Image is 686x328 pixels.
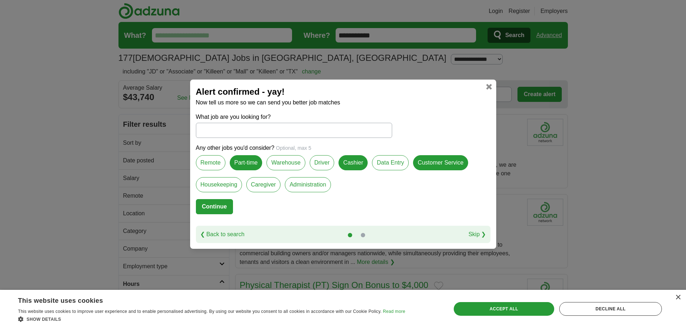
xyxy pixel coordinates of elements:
div: Decline all [559,302,662,316]
h2: Alert confirmed - yay! [196,85,490,98]
div: Close [675,295,681,300]
p: Now tell us more so we can send you better job matches [196,98,490,107]
div: Accept all [454,302,554,316]
label: Cashier [338,155,368,170]
label: Warehouse [266,155,305,170]
a: ❮ Back to search [200,230,245,239]
button: Continue [196,199,233,214]
label: Data Entry [372,155,409,170]
span: This website uses cookies to improve user experience and to enable personalised advertising. By u... [18,309,382,314]
div: This website uses cookies [18,294,387,305]
span: Show details [27,317,61,322]
label: Driver [310,155,335,170]
label: Remote [196,155,225,170]
a: Skip ❯ [468,230,486,239]
label: Housekeeping [196,177,242,192]
label: Caregiver [246,177,281,192]
label: Customer Service [413,155,468,170]
div: Show details [18,315,405,323]
label: Part-time [230,155,263,170]
label: What job are you looking for? [196,113,392,121]
label: Administration [285,177,331,192]
span: Optional, max 5 [276,145,311,151]
a: Read more, opens a new window [383,309,405,314]
p: Any other jobs you'd consider? [196,144,490,152]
